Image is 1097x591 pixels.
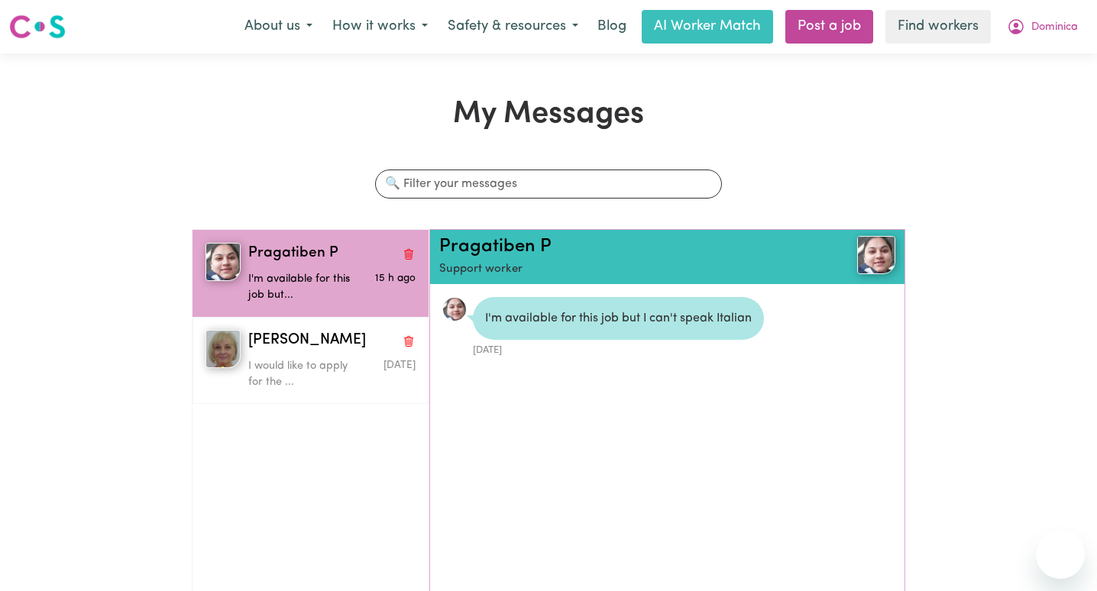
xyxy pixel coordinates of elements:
iframe: Button to launch messaging window [1036,530,1085,579]
img: Careseekers logo [9,13,66,40]
a: Careseekers logo [9,9,66,44]
img: View Pragatiben P's profile [857,236,895,274]
img: 9D3DCB30334EE37159943D547B369B99_avatar_blob [442,297,467,321]
div: [DATE] [473,340,764,357]
span: Message sent on August 1, 2025 [375,273,416,283]
span: [PERSON_NAME] [248,330,366,352]
span: Dominica [1031,19,1078,36]
p: I would like to apply for the ... [248,358,360,391]
button: How it works [322,11,438,43]
img: Pragatiben P [205,243,241,281]
button: Pragatiben PPragatiben PDelete conversationI'm available for this job but...Message sent on Augus... [193,230,429,317]
a: AI Worker Match [642,10,773,44]
button: Safety & resources [438,11,588,43]
button: Delete conversation [402,331,416,350]
button: My Account [997,11,1088,43]
p: I'm available for this job but... [248,271,360,304]
a: Pragatiben P [819,236,895,274]
input: 🔍 Filter your messages [375,170,723,199]
a: Pragatiben P [439,237,552,256]
a: Find workers [885,10,991,44]
button: Delete conversation [402,244,416,263]
a: Post a job [785,10,873,44]
img: Angela T [205,330,241,368]
h1: My Messages [192,96,904,133]
button: About us [235,11,322,43]
button: Angela T[PERSON_NAME]Delete conversationI would like to apply for the ...Message sent on July 2, ... [193,317,429,404]
a: View Pragatiben P's profile [442,297,467,321]
span: Pragatiben P [248,243,338,265]
p: Support worker [439,261,819,279]
a: Blog [588,10,636,44]
span: Message sent on July 2, 2025 [383,360,416,370]
div: I'm available for this job but I can't speak Italian [473,297,764,340]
